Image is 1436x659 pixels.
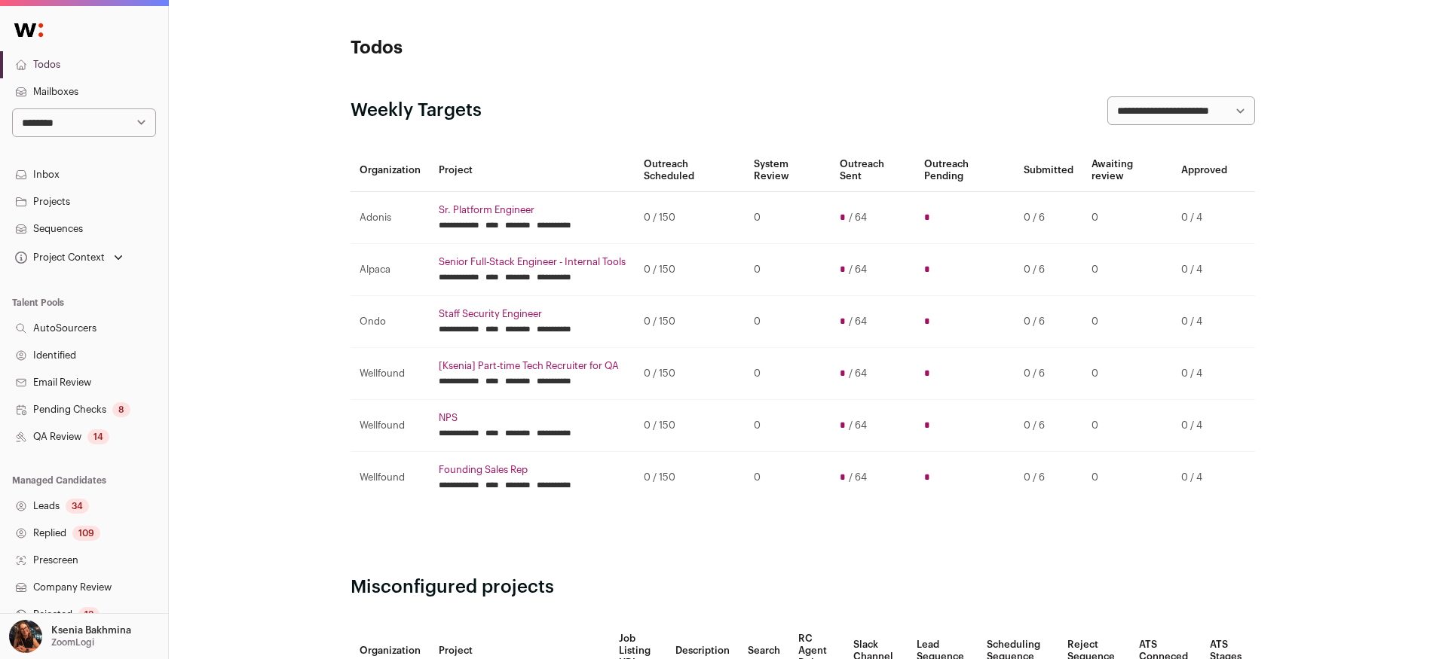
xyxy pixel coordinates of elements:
a: Staff Security Engineer [439,308,626,320]
h2: Weekly Targets [351,99,482,123]
th: Outreach Scheduled [635,149,745,192]
img: 13968079-medium_jpg [9,620,42,653]
td: Alpaca [351,244,430,296]
td: 0 / 150 [635,192,745,244]
td: 0 [1082,296,1173,348]
a: Senior Full-Stack Engineer - Internal Tools [439,256,626,268]
td: 0 [1082,244,1173,296]
th: Awaiting review [1082,149,1173,192]
td: 0 / 4 [1172,244,1236,296]
td: 0 / 6 [1015,400,1082,452]
td: 0 [1082,192,1173,244]
div: 109 [72,526,100,541]
div: Project Context [12,252,105,264]
td: Adonis [351,192,430,244]
td: 0 / 4 [1172,296,1236,348]
th: Outreach Pending [915,149,1015,192]
td: 0 [745,244,831,296]
td: 0 / 150 [635,348,745,400]
td: 0 [745,348,831,400]
td: Wellfound [351,400,430,452]
td: Wellfound [351,348,430,400]
a: NPS [439,412,626,424]
td: 0 / 150 [635,452,745,504]
div: 8 [112,402,130,417]
img: Wellfound [6,15,51,45]
span: / 64 [849,471,867,484]
span: / 64 [849,212,867,224]
td: 0 / 6 [1015,452,1082,504]
th: System Review [745,149,831,192]
div: 13 [78,607,100,622]
td: 0 [745,192,831,244]
td: 0 [745,296,831,348]
td: 0 [745,452,831,504]
span: / 64 [849,368,867,380]
th: Approved [1172,149,1236,192]
td: 0 / 6 [1015,192,1082,244]
td: 0 [1082,452,1173,504]
td: 0 / 4 [1172,348,1236,400]
button: Open dropdown [12,247,126,268]
td: 0 [745,400,831,452]
th: Organization [351,149,430,192]
td: 0 / 4 [1172,192,1236,244]
td: 0 [1082,348,1173,400]
td: 0 / 150 [635,296,745,348]
td: 0 [1082,400,1173,452]
td: 0 / 4 [1172,400,1236,452]
th: Outreach Sent [831,149,914,192]
td: 0 / 6 [1015,348,1082,400]
p: ZoomLogi [51,636,94,648]
td: 0 / 4 [1172,452,1236,504]
div: 14 [87,429,109,444]
span: / 64 [849,316,867,328]
h2: Misconfigured projects [351,575,1255,600]
td: Wellfound [351,452,430,504]
td: 0 / 150 [635,244,745,296]
td: 0 / 150 [635,400,745,452]
td: 0 / 6 [1015,296,1082,348]
th: Project [430,149,635,192]
a: [Ksenia] Part-time Tech Recruiter for QA [439,360,626,372]
td: 0 / 6 [1015,244,1082,296]
h1: Todos [351,36,652,60]
a: Founding Sales Rep [439,464,626,476]
th: Submitted [1015,149,1082,192]
button: Open dropdown [6,620,134,653]
span: / 64 [849,264,867,276]
div: 34 [66,499,89,514]
p: Ksenia Bakhmina [51,624,131,636]
span: / 64 [849,420,867,432]
td: Ondo [351,296,430,348]
a: Sr. Platform Engineer [439,204,626,216]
